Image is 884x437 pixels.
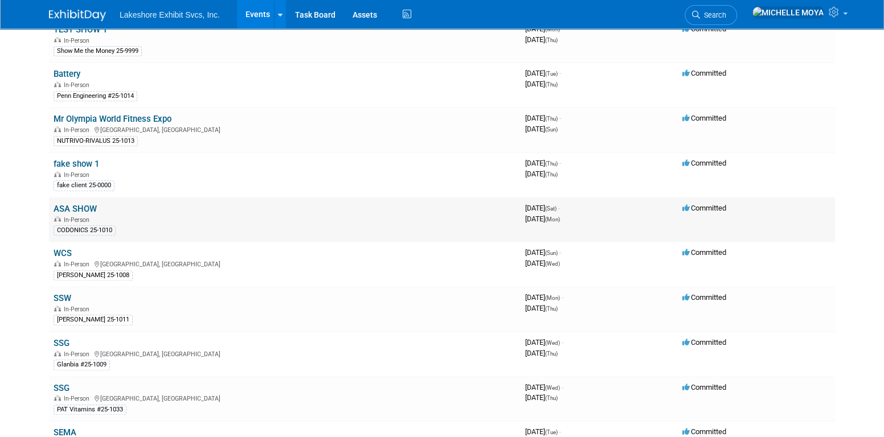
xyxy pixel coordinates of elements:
[54,259,516,268] div: [GEOGRAPHIC_DATA], [GEOGRAPHIC_DATA]
[525,393,558,402] span: [DATE]
[545,395,558,401] span: (Thu)
[682,427,726,436] span: Committed
[545,171,558,178] span: (Thu)
[54,293,71,303] a: SSW
[54,136,138,146] div: NUTRIVO-RIVALUS 25-1013
[559,427,561,436] span: -
[64,261,93,268] span: In-Person
[54,114,171,124] a: Mr Olympia World Fitness Expo
[525,427,561,436] span: [DATE]
[54,159,99,169] a: fake show 1
[54,383,69,393] a: SSG
[54,261,61,266] img: In-Person Event
[685,5,737,25] a: Search
[120,10,220,19] span: Lakeshore Exhibit Svcs, Inc.
[54,46,142,56] div: Show Me the Money 25-9999
[545,340,560,346] span: (Wed)
[525,349,558,357] span: [DATE]
[545,116,558,122] span: (Thu)
[545,26,560,32] span: (Mon)
[64,216,93,224] span: In-Person
[525,35,558,44] span: [DATE]
[559,69,561,77] span: -
[64,306,93,313] span: In-Person
[54,81,61,87] img: In-Person Event
[64,351,93,358] span: In-Person
[545,385,560,391] span: (Wed)
[54,270,133,281] div: [PERSON_NAME] 25-1008
[682,338,726,347] span: Committed
[525,215,560,223] span: [DATE]
[54,69,80,79] a: Battery
[545,351,558,357] span: (Thu)
[558,204,560,212] span: -
[525,293,563,302] span: [DATE]
[54,349,516,358] div: [GEOGRAPHIC_DATA], [GEOGRAPHIC_DATA]
[64,81,93,89] span: In-Person
[525,304,558,312] span: [DATE]
[545,160,558,167] span: (Thu)
[54,306,61,311] img: In-Person Event
[525,80,558,88] span: [DATE]
[64,395,93,402] span: In-Person
[682,24,726,33] span: Committed
[54,393,516,402] div: [GEOGRAPHIC_DATA], [GEOGRAPHIC_DATA]
[545,250,558,256] span: (Sun)
[545,37,558,43] span: (Thu)
[54,180,114,191] div: fake client 25-0000
[525,159,561,167] span: [DATE]
[545,126,558,133] span: (Sun)
[562,383,563,391] span: -
[525,114,561,122] span: [DATE]
[54,126,61,132] img: In-Person Event
[54,338,69,348] a: SSG
[64,171,93,179] span: In-Person
[682,204,726,212] span: Committed
[559,159,561,167] span: -
[54,315,133,325] div: [PERSON_NAME] 25-1011
[562,24,563,33] span: -
[559,114,561,122] span: -
[545,81,558,88] span: (Thu)
[682,114,726,122] span: Committed
[54,360,110,370] div: Glanbia #25-1009
[525,248,561,257] span: [DATE]
[525,125,558,133] span: [DATE]
[525,338,563,347] span: [DATE]
[54,24,107,35] a: TEST SHOW 1
[525,69,561,77] span: [DATE]
[525,24,563,33] span: [DATE]
[64,126,93,134] span: In-Person
[682,293,726,302] span: Committed
[682,69,726,77] span: Committed
[682,248,726,257] span: Committed
[525,170,558,178] span: [DATE]
[752,6,824,19] img: MICHELLE MOYA
[54,395,61,401] img: In-Person Event
[559,248,561,257] span: -
[525,204,560,212] span: [DATE]
[54,216,61,222] img: In-Person Event
[54,351,61,356] img: In-Person Event
[54,248,72,258] a: WCS
[545,71,558,77] span: (Tue)
[545,261,560,267] span: (Wed)
[525,259,560,267] span: [DATE]
[54,37,61,43] img: In-Person Event
[562,338,563,347] span: -
[682,383,726,391] span: Committed
[682,159,726,167] span: Committed
[545,295,560,301] span: (Mon)
[54,405,126,415] div: PAT Vitamins #25-1033
[49,10,106,21] img: ExhibitDay
[562,293,563,302] span: -
[525,383,563,391] span: [DATE]
[64,37,93,44] span: In-Person
[700,11,726,19] span: Search
[54,91,137,101] div: Penn Engineering #25-1014
[545,216,560,222] span: (Mon)
[54,125,516,134] div: [GEOGRAPHIC_DATA], [GEOGRAPHIC_DATA]
[545,429,558,435] span: (Tue)
[54,171,61,177] img: In-Person Event
[54,204,97,214] a: ASA SHOW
